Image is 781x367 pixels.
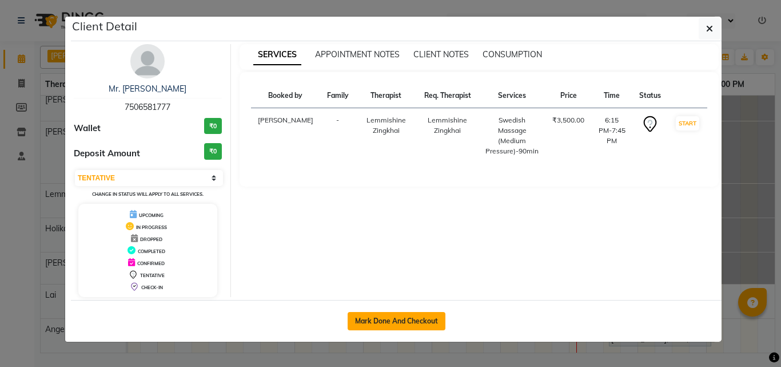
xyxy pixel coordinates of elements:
h3: ₹0 [204,118,222,135]
h5: Client Detail [72,18,137,35]
a: Mr. [PERSON_NAME] [109,84,186,94]
span: COMPLETED [138,248,165,254]
span: DROPPED [140,236,162,242]
span: APPOINTMENT NOTES [315,49,400,60]
button: START [676,116,699,131]
span: SERVICES [253,45,301,65]
td: [PERSON_NAME] [251,108,320,164]
th: Time [591,84,632,108]
span: UPCOMING [139,212,164,218]
span: CONSUMPTION [483,49,542,60]
span: Lemmishine Zingkhai [366,116,406,135]
th: Booked by [251,84,320,108]
div: Swedish Massage (Medium Pressure)-90min [485,115,539,156]
span: IN PROGRESS [136,224,167,230]
span: CONFIRMED [137,261,165,266]
th: Status [632,84,668,108]
span: CHECK-IN [141,285,163,290]
div: ₹3,500.00 [552,115,584,125]
th: Therapist [356,84,417,108]
span: TENTATIVE [140,273,165,278]
span: Wallet [74,122,101,135]
span: Deposit Amount [74,147,140,160]
span: 7506581777 [125,102,170,112]
span: Lemmishine Zingkhai [428,116,467,135]
span: CLIENT NOTES [413,49,469,60]
th: Req. Therapist [417,84,479,108]
small: Change in status will apply to all services. [92,191,204,197]
h3: ₹0 [204,143,222,160]
img: avatar [130,44,165,78]
th: Family [320,84,356,108]
td: - [320,108,356,164]
th: Price [545,84,591,108]
th: Services [479,84,546,108]
td: 6:15 PM-7:45 PM [591,108,632,164]
button: Mark Done And Checkout [348,312,445,330]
